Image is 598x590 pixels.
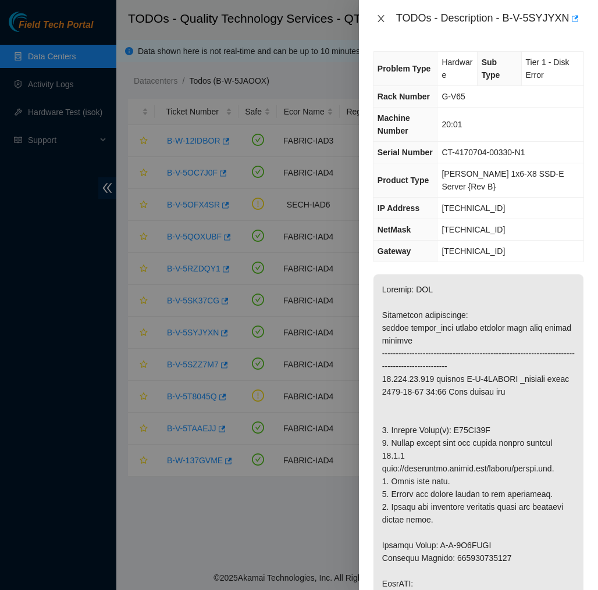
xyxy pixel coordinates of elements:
[378,92,430,101] span: Rack Number
[378,176,429,185] span: Product Type
[442,92,465,101] span: G-V65
[442,246,505,256] span: [TECHNICAL_ID]
[378,64,431,73] span: Problem Type
[442,169,564,191] span: [PERSON_NAME] 1x6-X8 SSD-E Server {Rev B}
[376,14,386,23] span: close
[396,9,584,28] div: TODOs - Description - B-V-5SYJYXN
[373,13,389,24] button: Close
[442,225,505,234] span: [TECHNICAL_ID]
[378,203,419,213] span: IP Address
[442,203,505,213] span: [TECHNICAL_ID]
[526,58,569,80] span: Tier 1 - Disk Error
[378,148,433,157] span: Serial Number
[378,246,411,256] span: Gateway
[378,113,410,135] span: Machine Number
[442,58,472,80] span: Hardware
[378,225,411,234] span: NetMask
[442,120,462,129] span: 20:01
[442,148,525,157] span: CT-4170704-00330-N1
[482,58,500,80] span: Sub Type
